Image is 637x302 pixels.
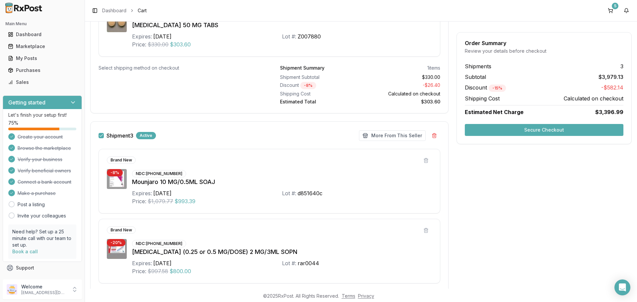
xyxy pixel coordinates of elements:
[132,240,186,247] div: NDC: [PHONE_NUMBER]
[136,132,156,139] div: Active
[18,179,71,185] span: Connect a bank account
[107,169,123,176] div: - 8 %
[148,40,169,48] span: $330.00
[153,259,172,267] div: [DATE]
[300,82,316,89] div: - 8 %
[605,5,616,16] button: 5
[107,239,125,246] div: - 20 %
[153,32,172,40] div: [DATE]
[8,67,77,74] div: Purchases
[148,267,168,275] span: $997.58
[280,74,358,81] div: Shipment Subtotal
[18,156,62,163] span: Verify your business
[132,170,186,177] div: NDC: [PHONE_NUMBER]
[5,29,79,40] a: Dashboard
[107,156,136,164] div: Brand New
[3,3,45,13] img: RxPost Logo
[595,108,623,116] span: $3,396.99
[21,290,67,295] p: [EMAIL_ADDRESS][DOMAIN_NAME]
[280,91,358,97] div: Shipping Cost
[8,79,77,86] div: Sales
[132,247,432,257] div: [MEDICAL_DATA] (0.25 or 0.5 MG/DOSE) 2 MG/3ML SOPN
[564,94,623,102] span: Calculated on checkout
[282,32,296,40] div: Lot #:
[102,7,147,14] nav: breadcrumb
[18,145,71,151] span: Browse the marketplace
[280,98,358,105] div: Estimated Total
[358,293,374,299] a: Privacy
[298,32,321,40] div: Z007880
[102,7,126,14] a: Dashboard
[132,40,146,48] div: Price:
[132,21,432,30] div: [MEDICAL_DATA] 50 MG TABS
[3,41,82,52] button: Marketplace
[465,109,524,115] span: Estimated Net Charge
[465,62,491,70] span: Shipments
[599,73,623,81] span: $3,979.13
[363,91,441,97] div: Calculated on checkout
[3,274,82,286] button: Feedback
[280,82,358,89] div: Discount
[16,276,38,283] span: Feedback
[132,32,152,40] div: Expires:
[107,226,136,234] div: Brand New
[298,189,322,197] div: d851640c
[107,239,127,259] img: Ozempic (0.25 or 0.5 MG/DOSE) 2 MG/3ML SOPN
[8,120,18,126] span: 75 %
[18,134,63,140] span: Create your account
[8,112,76,118] p: Let's finish your setup first!
[18,190,56,197] span: Make a purchase
[3,65,82,76] button: Purchases
[21,283,67,290] p: Welcome
[153,189,172,197] div: [DATE]
[359,130,426,141] button: More From This Seller
[363,74,441,81] div: $330.00
[3,77,82,88] button: Sales
[175,197,195,205] span: $993.39
[489,85,506,92] div: - 15 %
[612,3,618,9] div: 5
[18,201,45,208] a: Post a listing
[132,189,152,197] div: Expires:
[465,84,506,91] span: Discount
[107,169,127,189] img: Mounjaro 10 MG/0.5ML SOAJ
[170,40,191,48] span: $303.60
[465,73,486,81] span: Subtotal
[132,259,152,267] div: Expires:
[148,197,173,205] span: $1,079.77
[427,65,440,71] div: 1 items
[465,124,623,136] button: Secure Checkout
[282,189,296,197] div: Lot #:
[107,12,127,32] img: Januvia 50 MG TABS
[132,267,146,275] div: Price:
[465,94,500,102] span: Shipping Cost
[18,167,71,174] span: Verify beneficial owners
[298,259,319,267] div: rar0044
[5,76,79,88] a: Sales
[8,31,77,38] div: Dashboard
[5,64,79,76] a: Purchases
[12,228,72,248] p: Need help? Set up a 25 minute call with our team to set up.
[132,197,146,205] div: Price:
[363,98,441,105] div: $303.60
[99,65,259,71] div: Select shipping method on checkout
[5,40,79,52] a: Marketplace
[465,48,623,54] div: Review your details before checkout
[465,40,623,46] div: Order Summary
[614,279,630,295] div: Open Intercom Messenger
[3,262,82,274] button: Support
[5,52,79,64] a: My Posts
[7,284,17,295] img: User avatar
[342,293,355,299] a: Terms
[280,65,324,71] div: Shipment Summary
[138,7,147,14] span: Cart
[106,133,133,138] label: Shipment 3
[601,84,623,92] span: -$582.14
[170,267,191,275] span: $800.00
[363,82,441,89] div: - $26.40
[282,259,296,267] div: Lot #:
[620,62,623,70] span: 3
[3,53,82,64] button: My Posts
[18,212,66,219] a: Invite your colleagues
